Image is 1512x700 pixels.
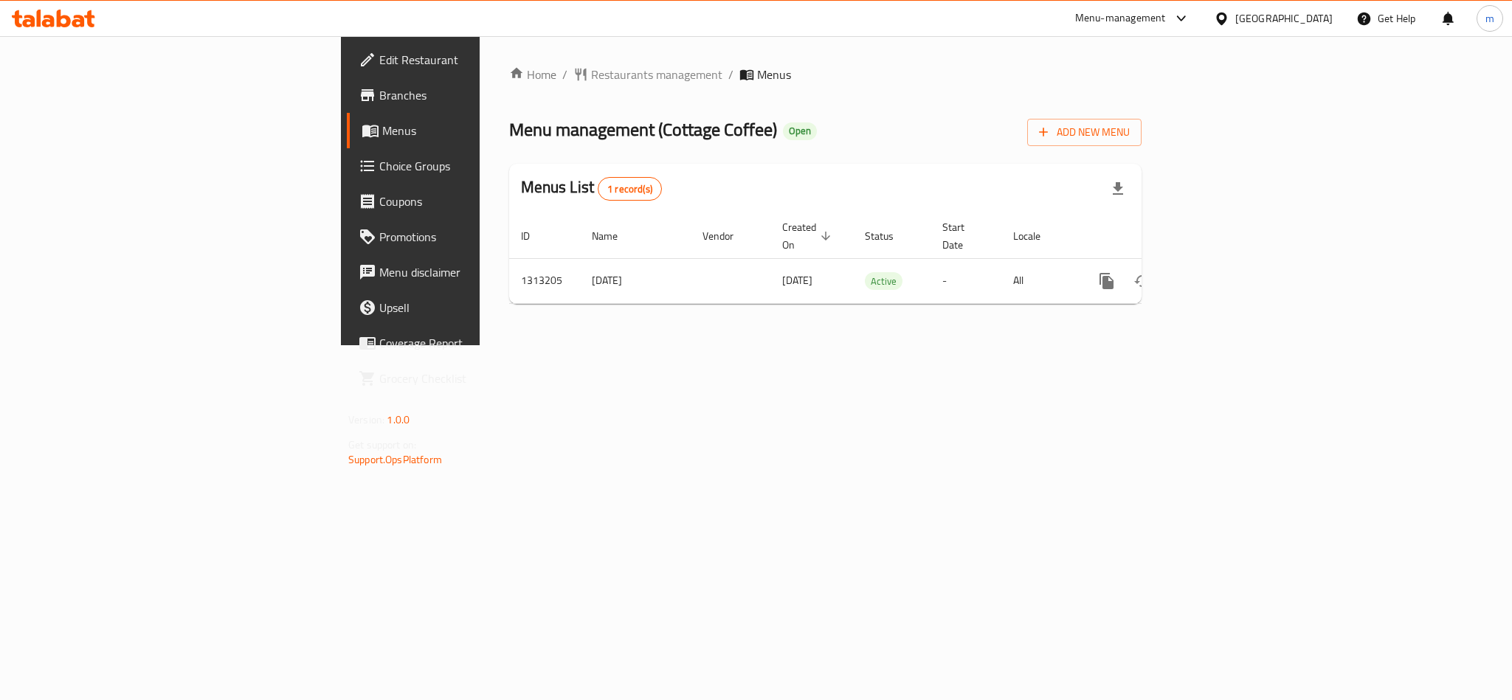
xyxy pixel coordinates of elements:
span: [DATE] [782,271,812,290]
button: Add New Menu [1027,119,1142,146]
a: Promotions [347,219,593,254]
span: Menu disclaimer [379,263,581,281]
div: Active [865,272,902,290]
span: ID [521,227,549,245]
a: Menu disclaimer [347,254,593,290]
div: Open [783,122,817,140]
span: Get support on: [348,435,416,454]
a: Coverage Report [347,325,593,361]
div: Total records count [598,177,662,201]
span: Upsell [379,299,581,316]
span: Status [865,227,913,245]
span: Choice Groups [379,157,581,175]
span: 1 record(s) [598,182,661,196]
button: Change Status [1125,263,1160,299]
a: Restaurants management [573,66,722,83]
span: Locale [1013,227,1060,245]
a: Menus [347,113,593,148]
span: 1.0.0 [387,410,410,429]
a: Edit Restaurant [347,42,593,77]
th: Actions [1077,214,1243,259]
div: [GEOGRAPHIC_DATA] [1235,10,1333,27]
span: Restaurants management [591,66,722,83]
a: Grocery Checklist [347,361,593,396]
a: Upsell [347,290,593,325]
span: Menu management ( Cottage Coffee ) [509,113,777,146]
td: All [1001,258,1077,303]
span: Add New Menu [1039,123,1130,142]
li: / [728,66,733,83]
span: Created On [782,218,835,254]
span: m [1485,10,1494,27]
span: Promotions [379,228,581,246]
span: Menus [757,66,791,83]
div: Export file [1100,171,1136,207]
span: Active [865,273,902,290]
span: Version: [348,410,384,429]
td: - [931,258,1001,303]
td: [DATE] [580,258,691,303]
a: Branches [347,77,593,113]
a: Support.OpsPlatform [348,450,442,469]
span: Coverage Report [379,334,581,352]
span: Name [592,227,637,245]
div: Menu-management [1075,10,1166,27]
span: Grocery Checklist [379,370,581,387]
table: enhanced table [509,214,1243,304]
a: Choice Groups [347,148,593,184]
span: Edit Restaurant [379,51,581,69]
span: Start Date [942,218,984,254]
nav: breadcrumb [509,66,1142,83]
span: Menus [382,122,581,139]
span: Branches [379,86,581,104]
span: Open [783,125,817,137]
button: more [1089,263,1125,299]
span: Vendor [703,227,753,245]
h2: Menus List [521,176,662,201]
a: Coupons [347,184,593,219]
span: Coupons [379,193,581,210]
